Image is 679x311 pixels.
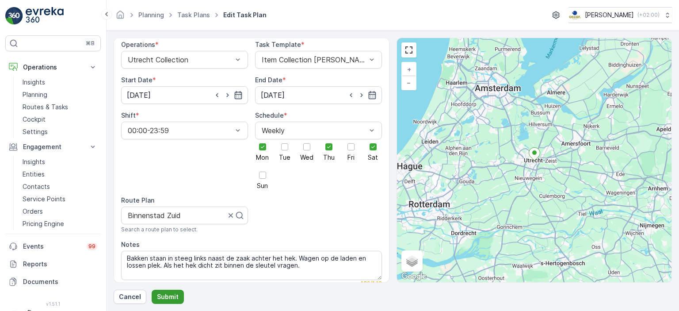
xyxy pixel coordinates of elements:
[121,196,154,204] label: Route Plan
[257,183,268,189] span: Sun
[585,11,634,19] p: [PERSON_NAME]
[121,226,198,233] span: Search a route plan to select.
[23,90,47,99] p: Planning
[23,78,45,87] p: Insights
[23,115,46,124] p: Cockpit
[23,260,97,269] p: Reports
[19,193,101,205] a: Service Points
[279,154,290,161] span: Tue
[23,170,45,179] p: Entities
[5,138,101,156] button: Engagement
[23,157,45,166] p: Insights
[5,58,101,76] button: Operations
[23,127,48,136] p: Settings
[19,218,101,230] a: Pricing Engine
[121,111,136,119] label: Shift
[121,251,382,280] textarea: Bakken staan in steeg links naast de zaak achter het hek. Wagen op de laden en lossen plek. Als h...
[19,88,101,101] a: Planning
[221,11,268,19] span: Edit Task Plan
[402,76,416,89] a: Zoom Out
[5,255,101,273] a: Reports
[23,182,50,191] p: Contacts
[347,154,355,161] span: Fri
[255,76,282,84] label: End Date
[255,111,284,119] label: Schedule
[19,126,101,138] a: Settings
[402,63,416,76] a: Zoom In
[323,154,335,161] span: Thu
[23,142,83,151] p: Engagement
[19,76,101,88] a: Insights
[399,271,428,282] a: Open this area in Google Maps (opens a new window)
[19,205,101,218] a: Orders
[23,103,68,111] p: Routes & Tasks
[19,180,101,193] a: Contacts
[121,86,248,104] input: dd/mm/yyyy
[23,195,65,203] p: Service Points
[399,271,428,282] img: Google
[5,7,23,25] img: logo
[407,65,411,73] span: +
[121,241,140,248] label: Notes
[19,113,101,126] a: Cockpit
[256,154,269,161] span: Mon
[255,86,382,104] input: dd/mm/yyyy
[26,7,64,25] img: logo_light-DOdMpM7g.png
[255,41,301,48] label: Task Template
[300,154,313,161] span: Wed
[157,292,179,301] p: Submit
[121,76,153,84] label: Start Date
[361,280,382,287] p: 139 / 140
[177,11,210,19] a: Task Plans
[19,101,101,113] a: Routes & Tasks
[23,277,97,286] p: Documents
[407,79,411,86] span: −
[119,292,141,301] p: Cancel
[23,242,81,251] p: Events
[88,243,95,250] p: 99
[19,156,101,168] a: Insights
[402,43,416,57] a: View Fullscreen
[19,168,101,180] a: Entities
[568,10,581,20] img: basis-logo_rgb2x.png
[402,251,422,271] a: Layers
[115,13,125,21] a: Homepage
[23,207,43,216] p: Orders
[368,154,378,161] span: Sat
[152,290,184,304] button: Submit
[5,273,101,291] a: Documents
[114,290,146,304] button: Cancel
[637,12,660,19] p: ( +02:00 )
[121,41,155,48] label: Operations
[86,40,95,47] p: ⌘B
[568,7,672,23] button: [PERSON_NAME](+02:00)
[23,219,64,228] p: Pricing Engine
[138,11,164,19] a: Planning
[5,238,101,255] a: Events99
[23,63,83,72] p: Operations
[5,301,101,307] span: v 1.51.1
